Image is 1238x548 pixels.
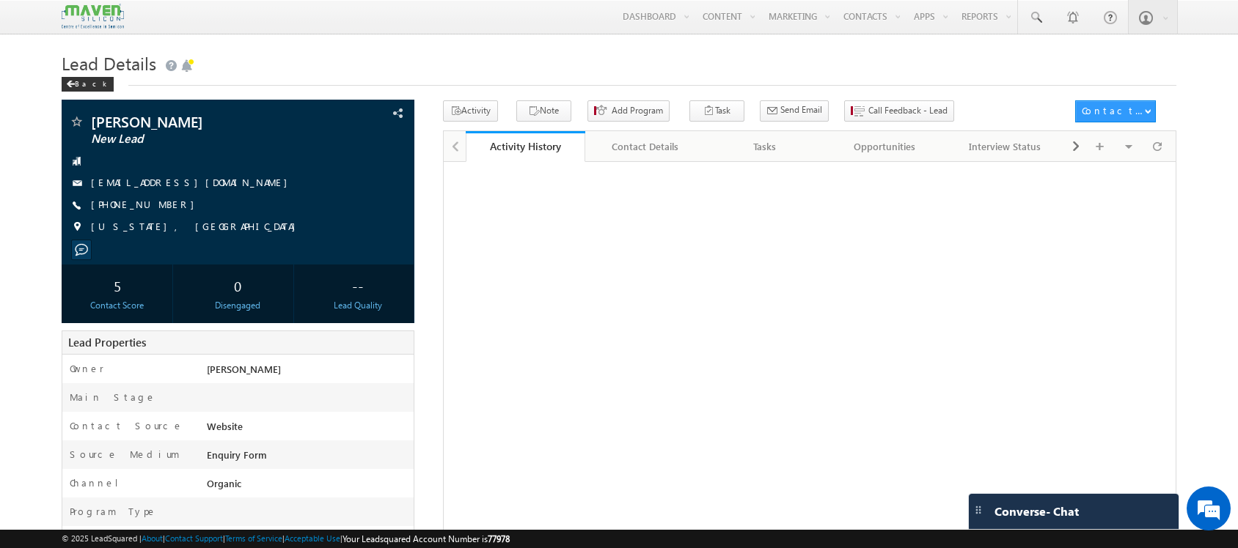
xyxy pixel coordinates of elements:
[62,51,156,75] span: Lead Details
[477,139,575,153] div: Activity History
[65,299,169,312] div: Contact Score
[837,138,932,155] div: Opportunities
[62,4,123,29] img: Custom Logo
[68,335,146,349] span: Lead Properties
[186,299,290,312] div: Disengaged
[780,103,822,116] span: Send Email
[207,363,281,375] span: [PERSON_NAME]
[597,138,692,155] div: Contact Details
[62,532,510,546] span: © 2025 LeadSquared | | | | |
[516,100,571,122] button: Note
[689,100,744,122] button: Task
[825,131,945,162] a: Opportunities
[91,198,202,212] span: [PHONE_NUMBER]
[612,104,663,117] span: Add Program
[443,100,498,122] button: Activity
[203,476,414,497] div: Organic
[91,220,303,234] span: [US_STATE], [GEOGRAPHIC_DATA]
[844,100,954,122] button: Call Feedback - Lead
[995,505,1079,518] span: Converse - Chat
[488,533,510,544] span: 77978
[91,132,310,147] span: New Lead
[62,76,121,89] a: Back
[957,138,1052,155] div: Interview Status
[142,533,163,543] a: About
[70,362,104,375] label: Owner
[70,476,130,489] label: Channel
[65,272,169,299] div: 5
[62,77,114,92] div: Back
[285,533,340,543] a: Acceptable Use
[165,533,223,543] a: Contact Support
[717,138,813,155] div: Tasks
[225,533,282,543] a: Terms of Service
[585,131,706,162] a: Contact Details
[945,131,1066,162] a: Interview Status
[203,448,414,468] div: Enquiry Form
[760,100,829,122] button: Send Email
[307,299,410,312] div: Lead Quality
[466,131,586,162] a: Activity History
[1075,100,1156,122] button: Contact Actions
[203,419,414,440] div: Website
[706,131,826,162] a: Tasks
[70,448,180,461] label: Source Medium
[91,114,310,129] span: [PERSON_NAME]
[1082,104,1144,117] div: Contact Actions
[973,504,984,516] img: carter-drag
[70,419,183,432] label: Contact Source
[307,272,410,299] div: --
[70,390,156,404] label: Main Stage
[91,176,295,188] a: [EMAIL_ADDRESS][DOMAIN_NAME]
[186,272,290,299] div: 0
[587,100,670,122] button: Add Program
[70,505,157,518] label: Program Type
[868,104,948,117] span: Call Feedback - Lead
[343,533,510,544] span: Your Leadsquared Account Number is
